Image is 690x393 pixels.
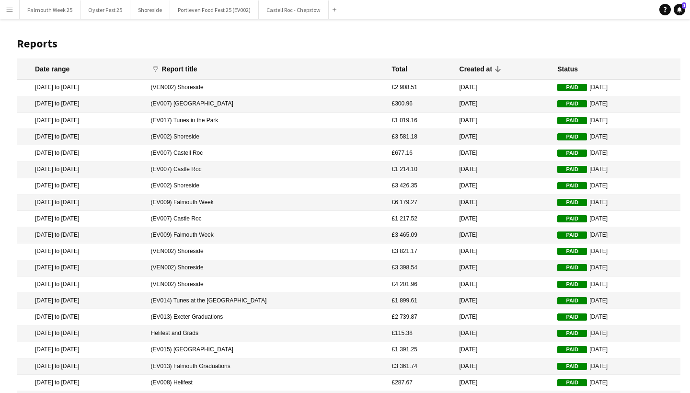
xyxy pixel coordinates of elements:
[387,375,455,391] mat-cell: £287.67
[552,277,680,293] mat-cell: [DATE]
[557,133,587,140] span: Paid
[460,65,501,73] div: Created at
[455,113,553,129] mat-cell: [DATE]
[557,346,587,353] span: Paid
[387,80,455,96] mat-cell: £2 908.51
[387,325,455,342] mat-cell: £115.38
[17,145,146,162] mat-cell: [DATE] to [DATE]
[387,162,455,178] mat-cell: £1 214.10
[146,375,387,391] mat-cell: (EV008) Helifest
[20,0,80,19] button: Falmouth Week 25
[552,162,680,178] mat-cell: [DATE]
[387,195,455,211] mat-cell: £6 179.27
[146,195,387,211] mat-cell: (EV009) Falmouth Week
[387,342,455,358] mat-cell: £1 391.25
[392,65,407,73] div: Total
[146,243,387,260] mat-cell: (VEN002) Shoreside
[455,195,553,211] mat-cell: [DATE]
[552,375,680,391] mat-cell: [DATE]
[17,96,146,113] mat-cell: [DATE] to [DATE]
[387,178,455,195] mat-cell: £3 426.35
[17,178,146,195] mat-cell: [DATE] to [DATE]
[259,0,329,19] button: Castell Roc - Chepstow
[552,293,680,309] mat-cell: [DATE]
[146,227,387,243] mat-cell: (EV009) Falmouth Week
[146,145,387,162] mat-cell: (EV007) Castell Roc
[17,36,680,51] h1: Reports
[387,243,455,260] mat-cell: £3 821.17
[455,227,553,243] mat-cell: [DATE]
[387,113,455,129] mat-cell: £1 019.16
[146,211,387,227] mat-cell: (EV007) Castle Roc
[557,182,587,189] span: Paid
[17,375,146,391] mat-cell: [DATE] to [DATE]
[552,195,680,211] mat-cell: [DATE]
[455,277,553,293] mat-cell: [DATE]
[17,325,146,342] mat-cell: [DATE] to [DATE]
[146,325,387,342] mat-cell: Helifest and Grads
[557,199,587,206] span: Paid
[80,0,130,19] button: Oyster Fest 25
[552,96,680,113] mat-cell: [DATE]
[455,325,553,342] mat-cell: [DATE]
[552,145,680,162] mat-cell: [DATE]
[455,211,553,227] mat-cell: [DATE]
[17,227,146,243] mat-cell: [DATE] to [DATE]
[455,80,553,96] mat-cell: [DATE]
[387,129,455,145] mat-cell: £3 581.18
[17,113,146,129] mat-cell: [DATE] to [DATE]
[674,4,685,15] a: 1
[162,65,206,73] div: Report title
[455,145,553,162] mat-cell: [DATE]
[455,260,553,277] mat-cell: [DATE]
[146,96,387,113] mat-cell: (EV007) [GEOGRAPHIC_DATA]
[460,65,492,73] div: Created at
[17,260,146,277] mat-cell: [DATE] to [DATE]
[552,211,680,227] mat-cell: [DATE]
[17,195,146,211] mat-cell: [DATE] to [DATE]
[387,358,455,375] mat-cell: £3 361.74
[17,162,146,178] mat-cell: [DATE] to [DATE]
[387,293,455,309] mat-cell: £1 899.61
[552,178,680,195] mat-cell: [DATE]
[552,243,680,260] mat-cell: [DATE]
[387,309,455,325] mat-cell: £2 739.87
[557,166,587,173] span: Paid
[17,211,146,227] mat-cell: [DATE] to [DATE]
[455,243,553,260] mat-cell: [DATE]
[17,358,146,375] mat-cell: [DATE] to [DATE]
[557,281,587,288] span: Paid
[455,129,553,145] mat-cell: [DATE]
[557,117,587,124] span: Paid
[17,277,146,293] mat-cell: [DATE] to [DATE]
[557,363,587,370] span: Paid
[552,342,680,358] mat-cell: [DATE]
[146,342,387,358] mat-cell: (EV015) [GEOGRAPHIC_DATA]
[455,309,553,325] mat-cell: [DATE]
[455,162,553,178] mat-cell: [DATE]
[35,65,69,73] div: Date range
[455,375,553,391] mat-cell: [DATE]
[387,145,455,162] mat-cell: £677.16
[387,277,455,293] mat-cell: £4 201.96
[146,358,387,375] mat-cell: (EV013) Falmouth Graduations
[162,65,197,73] div: Report title
[387,227,455,243] mat-cell: £3 465.09
[552,80,680,96] mat-cell: [DATE]
[455,342,553,358] mat-cell: [DATE]
[17,243,146,260] mat-cell: [DATE] to [DATE]
[557,100,587,107] span: Paid
[552,358,680,375] mat-cell: [DATE]
[557,313,587,321] span: Paid
[557,84,587,91] span: Paid
[455,293,553,309] mat-cell: [DATE]
[170,0,259,19] button: Portleven Food Fest 25 (EV002)
[552,260,680,277] mat-cell: [DATE]
[146,178,387,195] mat-cell: (EV002) Shoreside
[130,0,170,19] button: Shoreside
[455,178,553,195] mat-cell: [DATE]
[557,65,578,73] div: Status
[17,293,146,309] mat-cell: [DATE] to [DATE]
[146,129,387,145] mat-cell: (EV002) Shoreside
[557,379,587,386] span: Paid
